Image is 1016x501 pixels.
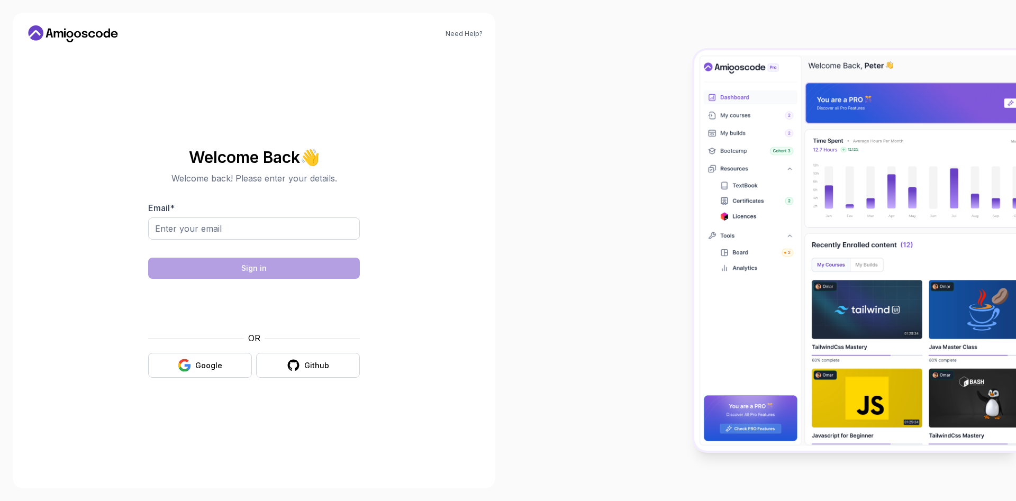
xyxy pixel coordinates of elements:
a: Home link [25,25,121,42]
button: Google [148,353,252,378]
iframe: Widget containing checkbox for hCaptcha security challenge [174,285,334,325]
h2: Welcome Back [148,149,360,166]
input: Enter your email [148,217,360,240]
label: Email * [148,203,175,213]
p: OR [248,332,260,344]
div: Sign in [241,263,267,274]
span: 👋 [300,149,319,166]
button: Github [256,353,360,378]
a: Need Help? [446,30,483,38]
div: Google [195,360,222,371]
div: Github [304,360,329,371]
p: Welcome back! Please enter your details. [148,172,360,185]
img: Amigoscode Dashboard [694,50,1016,451]
button: Sign in [148,258,360,279]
